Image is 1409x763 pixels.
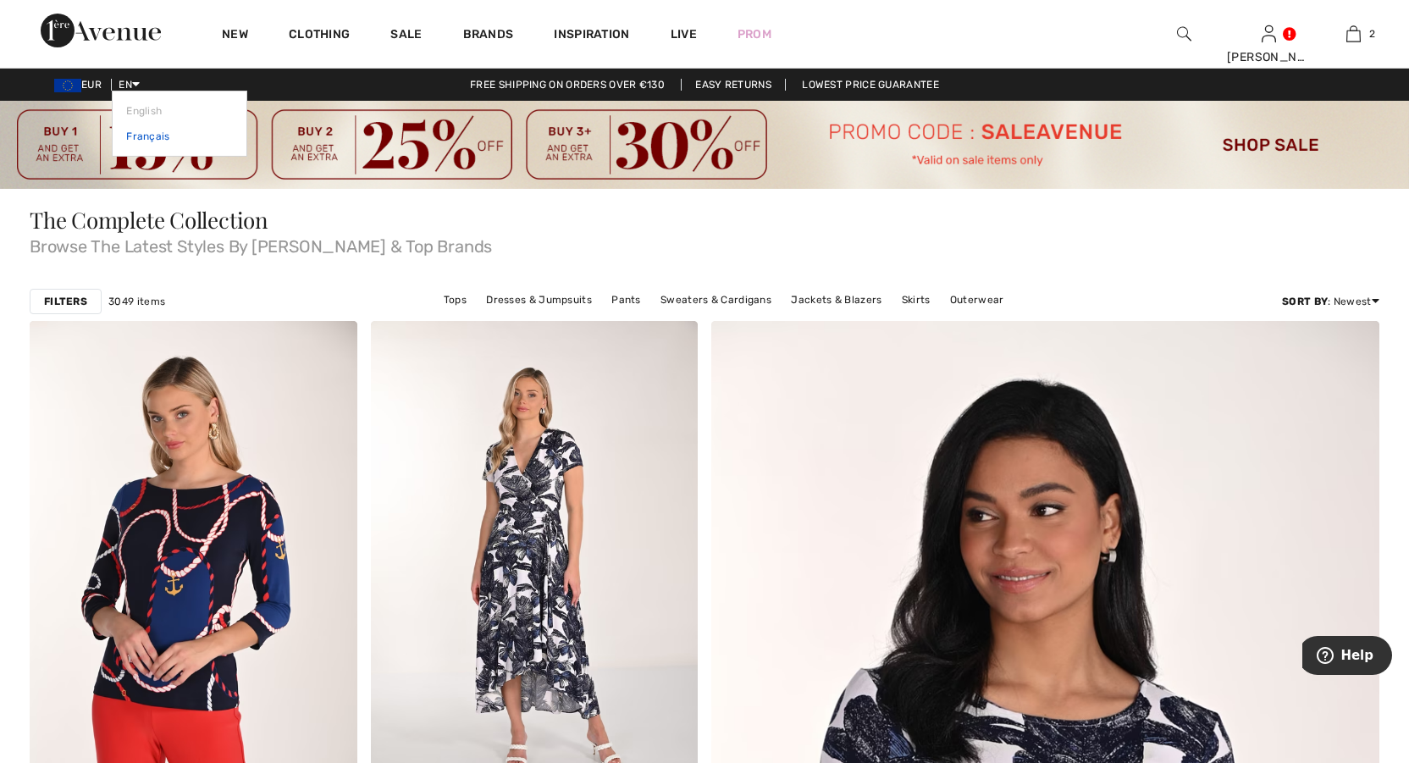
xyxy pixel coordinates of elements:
div: [PERSON_NAME] [1227,48,1310,66]
a: Brands [463,27,514,45]
iframe: Opens a widget where you can find more information [1302,636,1392,678]
span: EN [119,79,140,91]
a: 2 [1312,24,1395,44]
a: Free shipping on orders over €130 [456,79,678,91]
img: Euro [54,79,81,92]
strong: Filters [44,294,87,309]
a: Tops [435,289,475,311]
img: 1ère Avenue [41,14,161,47]
a: Jackets & Blazers [782,289,890,311]
a: Live [671,25,697,43]
a: Skirts [893,289,939,311]
a: Outerwear [942,289,1013,311]
span: The Complete Collection [30,205,268,235]
span: Browse The Latest Styles By [PERSON_NAME] & Top Brands [30,231,1379,255]
a: Sign In [1262,25,1276,41]
a: Français [126,124,233,149]
a: Dresses & Jumpsuits [478,289,600,311]
a: Sweaters & Cardigans [652,289,780,311]
a: Lowest Price Guarantee [788,79,953,91]
a: Easy Returns [681,79,786,91]
a: Prom [738,25,771,43]
img: search the website [1177,24,1191,44]
span: 3049 items [108,294,165,309]
strong: Sort By [1282,296,1328,307]
span: Inspiration [554,27,629,45]
a: Pants [603,289,649,311]
a: New [222,27,248,45]
a: Clothing [289,27,350,45]
div: : Newest [1282,294,1379,309]
a: Sale [390,27,422,45]
span: 2 [1369,26,1375,41]
img: My Bag [1346,24,1361,44]
span: EUR [54,79,108,91]
img: My Info [1262,24,1276,44]
a: English [126,98,233,124]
